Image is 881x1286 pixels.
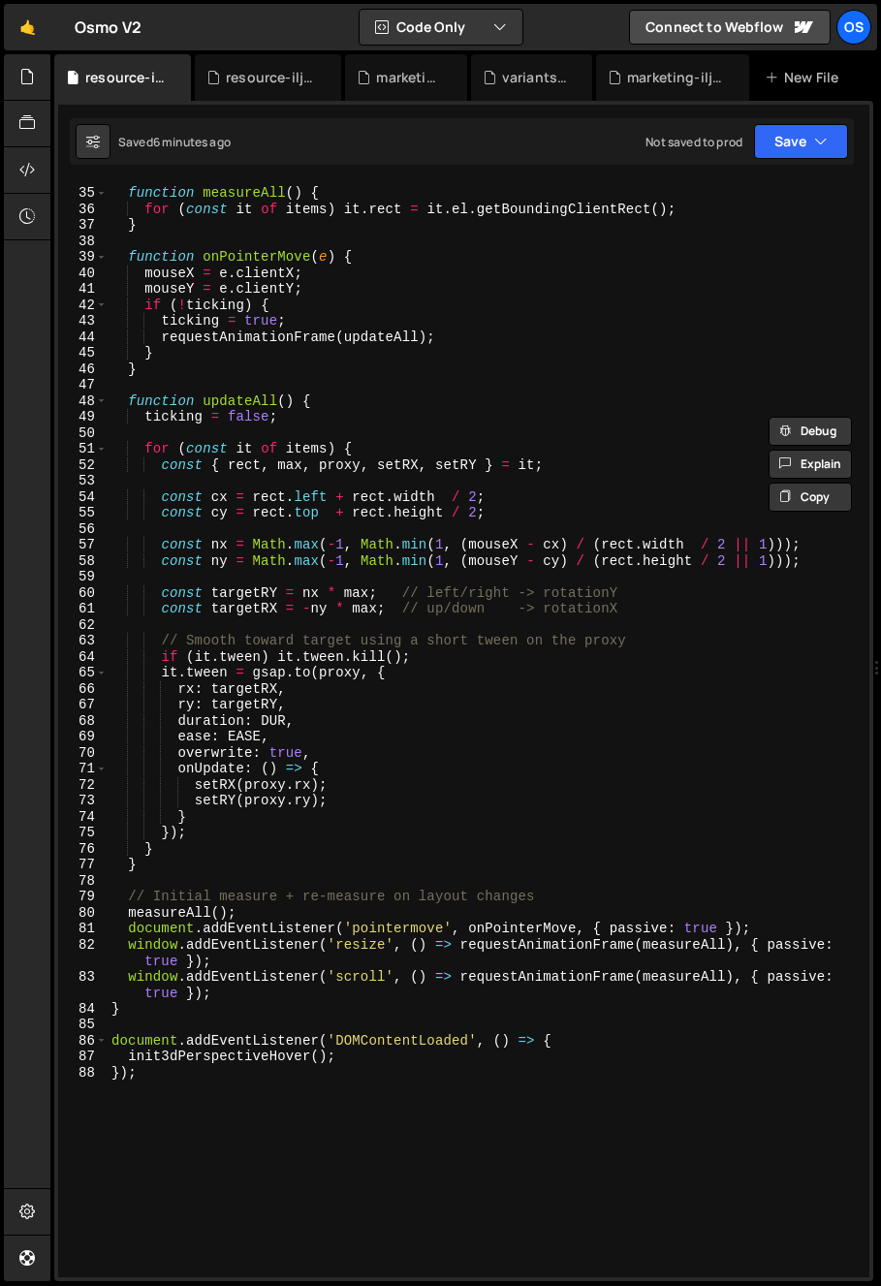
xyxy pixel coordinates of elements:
div: variants.css [502,68,569,87]
div: 41 [58,281,108,298]
div: 67 [58,697,108,713]
div: Saved [118,134,231,150]
div: New File [765,68,846,87]
div: 76 [58,841,108,858]
div: 63 [58,633,108,649]
div: 38 [58,234,108,250]
div: 51 [58,441,108,457]
div: 47 [58,377,108,393]
button: Debug [769,417,852,446]
div: 85 [58,1017,108,1033]
div: Not saved to prod [645,134,742,150]
a: Connect to Webflow [629,10,831,45]
div: 49 [58,409,108,425]
div: 77 [58,857,108,873]
div: 40 [58,266,108,282]
div: 71 [58,761,108,777]
div: 84 [58,1001,108,1018]
div: 50 [58,425,108,442]
div: 72 [58,777,108,794]
div: 36 [58,202,108,218]
div: 65 [58,665,108,681]
div: 56 [58,521,108,538]
button: Save [754,124,848,159]
div: 70 [58,745,108,762]
div: resource-ilja.css [226,68,318,87]
div: 53 [58,473,108,489]
div: 68 [58,713,108,730]
div: 60 [58,585,108,602]
div: 61 [58,601,108,617]
div: 48 [58,393,108,410]
div: 46 [58,361,108,378]
div: 37 [58,217,108,234]
button: Copy [769,483,852,512]
a: 🤙 [4,4,51,50]
div: 59 [58,569,108,585]
div: 69 [58,729,108,745]
div: 81 [58,921,108,937]
div: 42 [58,298,108,314]
div: 82 [58,937,108,969]
div: marketing-ilja.css [627,68,726,87]
button: Code Only [360,10,522,45]
div: 58 [58,553,108,570]
div: 87 [58,1049,108,1065]
div: 44 [58,329,108,346]
div: 88 [58,1065,108,1082]
div: 86 [58,1033,108,1050]
div: 6 minutes ago [153,134,231,150]
button: Explain [769,450,852,479]
div: 57 [58,537,108,553]
div: 52 [58,457,108,474]
div: marketing.js [376,68,443,87]
div: 64 [58,649,108,666]
div: 74 [58,809,108,826]
div: resource-ilja.js [85,68,168,87]
div: 79 [58,889,108,905]
div: 73 [58,793,108,809]
div: 75 [58,825,108,841]
div: 66 [58,681,108,698]
div: 54 [58,489,108,506]
div: 80 [58,905,108,922]
div: 43 [58,313,108,329]
div: 62 [58,617,108,634]
div: 83 [58,969,108,1001]
div: 45 [58,345,108,361]
div: 78 [58,873,108,890]
div: Osmo V2 [75,16,142,39]
div: 39 [58,249,108,266]
div: 35 [58,185,108,202]
div: 55 [58,505,108,521]
a: Os [836,10,871,45]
